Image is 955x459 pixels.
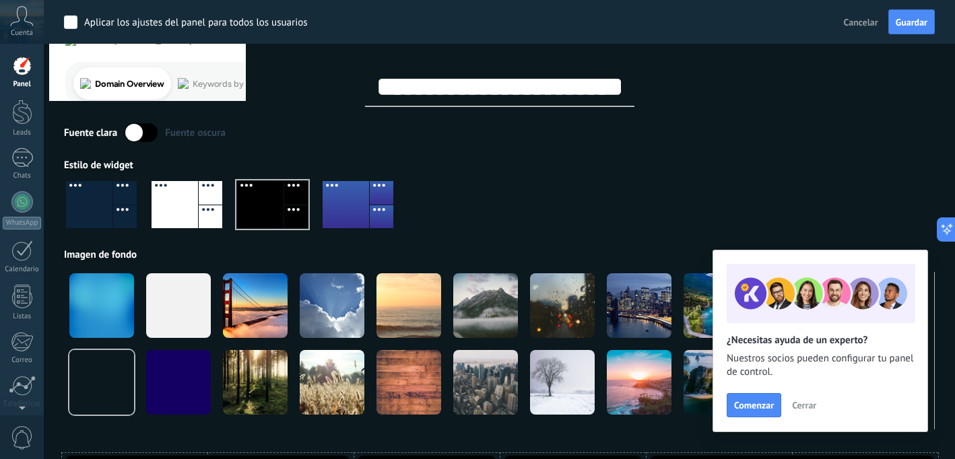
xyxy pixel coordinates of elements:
[134,78,145,89] img: tab_keywords_by_traffic_grey.svg
[786,395,822,415] button: Cerrar
[36,78,47,89] img: tab_domain_overview_orange.svg
[792,400,816,410] span: Cerrar
[3,356,42,365] div: Correo
[3,172,42,180] div: Chats
[64,248,935,261] div: Imagen de fondo
[727,393,781,417] button: Comenzar
[35,35,148,46] div: Domain: [DOMAIN_NAME]
[888,9,935,35] button: Guardar
[22,35,32,46] img: website_grey.svg
[727,352,914,379] span: Nuestros socios pueden configurar tu panel de control.
[22,22,32,32] img: logo_orange.svg
[734,400,774,410] span: Comenzar
[38,22,66,32] div: v 4.0.25
[51,79,121,88] div: Domain Overview
[3,80,42,89] div: Panel
[838,12,884,32] button: Cancelar
[844,16,878,28] span: Cancelar
[727,334,914,347] h2: ¿Necesitas ayuda de un experto?
[84,16,308,30] div: Aplicar los ajustes del panel para todos los usuarios
[64,127,117,139] div: Fuente clara
[3,265,42,274] div: Calendario
[3,217,41,229] div: WhatsApp
[64,159,935,172] div: Estilo de widget
[3,129,42,137] div: Leads
[3,312,42,321] div: Listas
[165,127,226,139] div: Fuente oscura
[11,29,33,38] span: Cuenta
[896,17,927,27] span: Guardar
[149,79,227,88] div: Keywords by Traffic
